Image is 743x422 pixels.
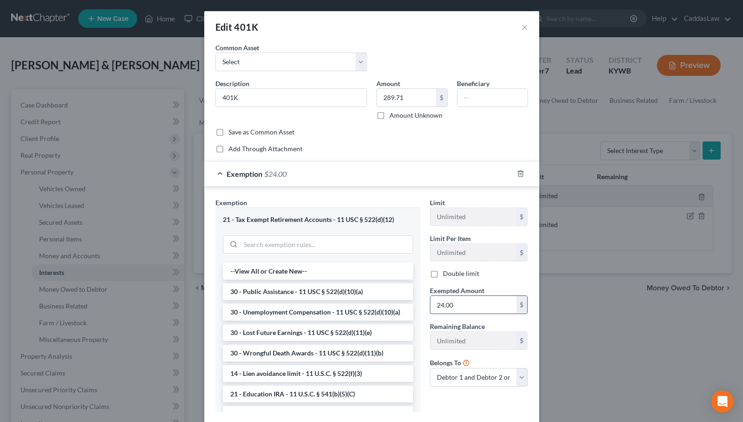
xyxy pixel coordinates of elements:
span: Exemption [215,199,247,207]
div: Edit 401K [215,20,259,33]
span: Limit [430,199,445,207]
input: -- [457,89,528,107]
input: 0.00 [377,89,436,107]
input: Search exemption rules... [241,236,413,254]
label: Amount Unknown [389,111,442,120]
div: $ [436,89,447,107]
label: Add Through Attachment [228,144,302,154]
input: -- [430,208,516,226]
div: $ [516,332,528,349]
span: Belongs To [430,359,461,367]
div: $ [516,208,528,226]
span: Exempted Amount [430,287,484,295]
label: Remaining Balance [430,322,485,331]
li: 30 - Unemployment Compensation - 11 USC § 522(d)(10)(a) [223,304,413,321]
label: Amount [376,79,400,88]
div: $ [516,296,528,314]
li: 30 - Public Assistance - 11 USC § 522(d)(10)(a) [223,283,413,300]
li: 30 - Lost Future Earnings - 11 USC § 522(d)(11)(e) [223,324,413,341]
li: 21 - Education IRA - 11 U.S.C. § 541(b)(5)(C) [223,386,413,402]
li: --View All or Create New-- [223,263,413,280]
div: $ [516,244,528,261]
div: Open Intercom Messenger [711,390,734,413]
label: Common Asset [215,43,259,53]
li: 30 - Wrongful Death Awards - 11 USC § 522(d)(11)(b) [223,345,413,362]
input: -- [430,244,516,261]
button: × [522,21,528,33]
input: -- [430,332,516,349]
label: Save as Common Asset [228,127,295,137]
span: Description [215,80,249,87]
input: 0.00 [430,296,516,314]
label: Double limit [443,269,479,278]
span: Exemption [227,169,262,178]
span: $24.00 [264,169,287,178]
div: 21 - Tax Exempt Retirement Accounts - 11 USC § 522(d)(12) [223,215,413,224]
li: 14 - Lien avoidance limit - 11 U.S.C. § 522(f)(3) [223,365,413,382]
input: Describe... [216,89,367,107]
label: Limit Per Item [430,234,471,243]
label: Beneficiary [457,79,489,88]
